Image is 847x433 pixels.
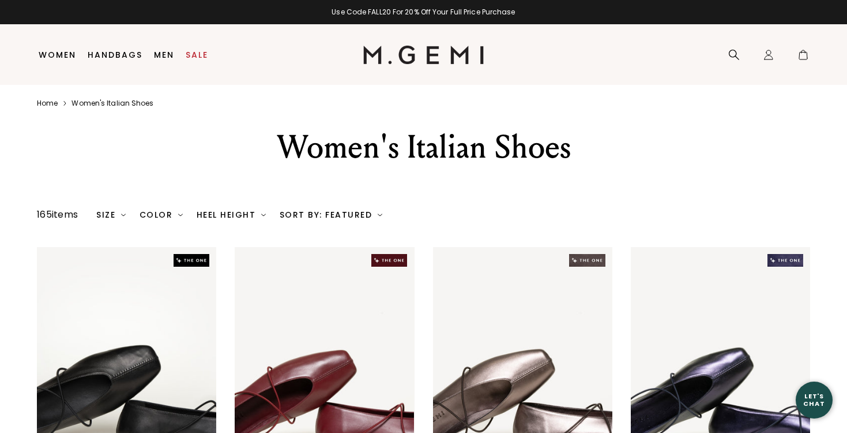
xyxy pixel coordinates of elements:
img: chevron-down.svg [178,212,183,217]
img: chevron-down.svg [378,212,382,217]
img: M.Gemi [363,46,484,64]
div: Heel Height [197,210,266,219]
div: Sort By: Featured [280,210,382,219]
a: Men [154,50,174,59]
div: 165 items [37,208,78,222]
img: chevron-down.svg [261,212,266,217]
a: Handbags [88,50,142,59]
div: Let's Chat [796,393,833,407]
div: Women's Italian Shoes [224,126,624,168]
div: Color [140,210,183,219]
a: Women's italian shoes [71,99,153,108]
a: Sale [186,50,208,59]
img: The One tag [174,254,209,267]
a: Home [37,99,58,108]
a: Women [39,50,76,59]
div: Size [96,210,126,219]
img: chevron-down.svg [121,212,126,217]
